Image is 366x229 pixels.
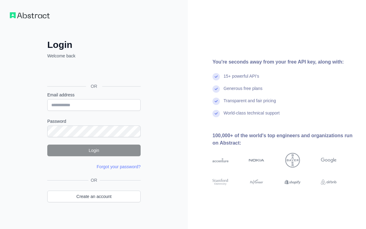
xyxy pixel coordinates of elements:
label: Password [47,118,141,124]
img: check mark [212,85,220,93]
div: Transparent and fair pricing [224,98,276,110]
div: You're seconds away from your free API key, along with: [212,58,356,66]
div: 15+ powerful API's [224,73,259,85]
iframe: Sign in with Google Button [44,66,142,79]
img: google [321,153,337,168]
img: shopify [285,178,301,186]
p: Welcome back [47,53,141,59]
img: nokia [249,153,265,168]
a: Forgot your password? [97,164,141,169]
label: Email address [47,92,141,98]
img: check mark [212,110,220,117]
img: bayer [285,153,300,168]
img: check mark [212,98,220,105]
h2: Login [47,39,141,50]
img: payoneer [249,178,265,186]
div: 100,000+ of the world's top engineers and organizations run on Abstract: [212,132,356,147]
img: accenture [212,153,228,168]
img: stanford university [212,178,228,186]
a: Create an account [47,191,141,202]
img: check mark [212,73,220,80]
div: World-class technical support [224,110,280,122]
span: OR [88,177,100,183]
img: airbnb [321,178,337,186]
img: Workflow [10,12,50,18]
button: Login [47,145,141,156]
span: OR [86,83,102,89]
div: Generous free plans [224,85,263,98]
